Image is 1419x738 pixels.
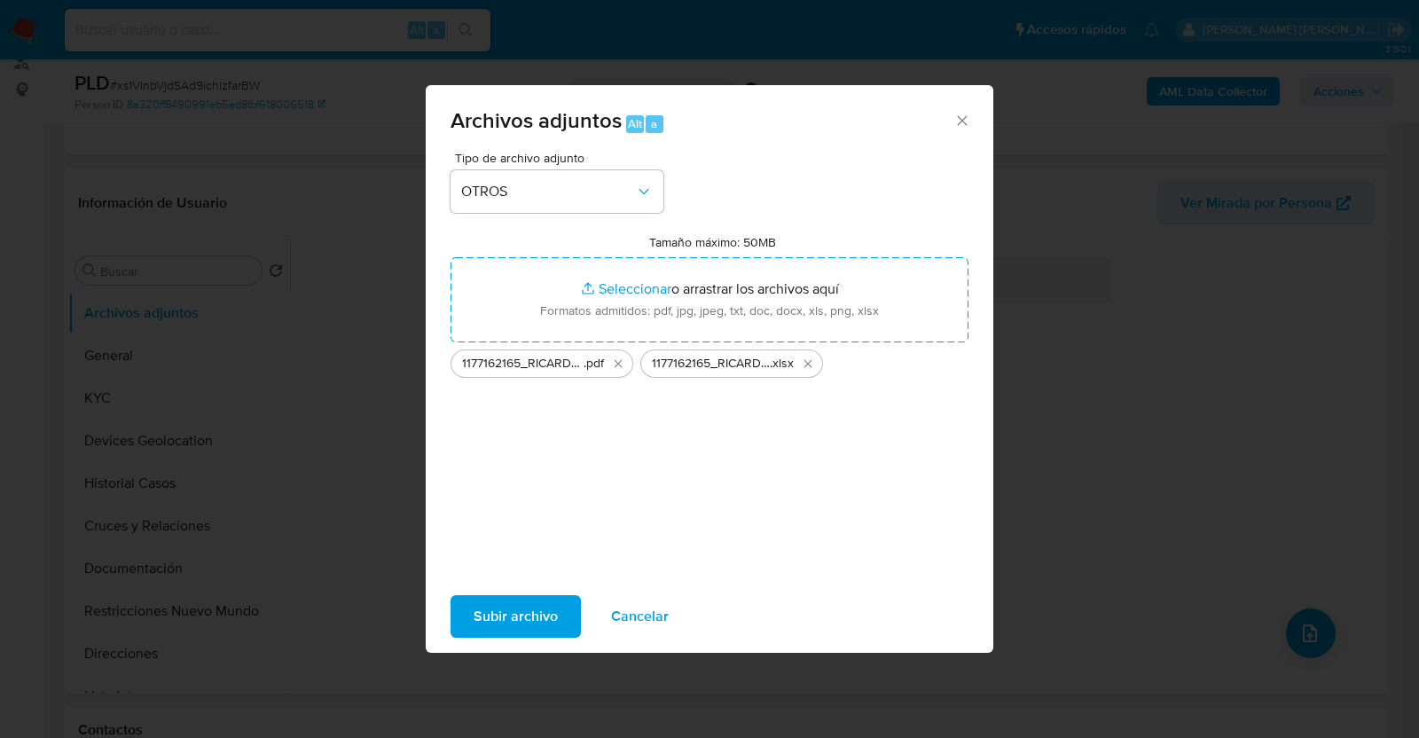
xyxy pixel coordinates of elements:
span: 1177162165_RICARDO FLORES_JUL2025 [652,355,770,373]
span: .xlsx [770,355,794,373]
button: Eliminar 1177162165_RICARDO FLORES_JUL2025.pdf [608,353,629,374]
span: Archivos adjuntos [451,105,622,136]
span: Tipo de archivo adjunto [455,152,668,164]
button: Subir archivo [451,595,581,638]
span: OTROS [461,183,635,200]
ul: Archivos seleccionados [451,342,968,378]
span: Cancelar [611,597,669,636]
button: Eliminar 1177162165_RICARDO FLORES_JUL2025.xlsx [797,353,819,374]
button: Cerrar [953,112,969,128]
span: Alt [628,115,642,132]
button: Cancelar [588,595,692,638]
label: Tamaño máximo: 50MB [649,234,776,250]
span: 1177162165_RICARDO FLORES_JUL2025 [462,355,584,373]
span: Subir archivo [474,597,558,636]
button: OTROS [451,170,663,213]
span: .pdf [584,355,604,373]
span: a [651,115,657,132]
